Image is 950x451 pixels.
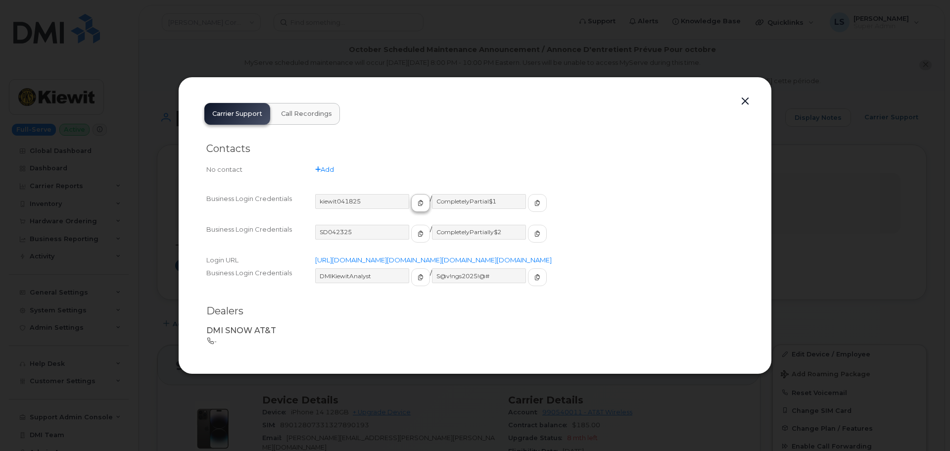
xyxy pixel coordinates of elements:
div: No contact [206,165,315,174]
a: Add [315,165,334,173]
div: / [315,268,744,295]
div: / [315,225,744,251]
h2: Contacts [206,143,744,155]
button: copy to clipboard [411,225,430,243]
button: copy to clipboard [528,268,547,286]
h2: Dealers [206,305,744,317]
a: [URL][DOMAIN_NAME][DOMAIN_NAME][DOMAIN_NAME][DOMAIN_NAME] [315,256,552,264]
div: / [315,194,744,221]
span: Call Recordings [281,110,332,118]
div: Login URL [206,255,315,265]
div: Business Login Credentials [206,194,315,221]
iframe: Messenger Launcher [907,408,943,444]
button: copy to clipboard [528,225,547,243]
p: - [206,337,744,346]
button: copy to clipboard [411,194,430,212]
div: Business Login Credentials [206,225,315,251]
button: copy to clipboard [528,194,547,212]
button: copy to clipboard [411,268,430,286]
p: DMI SNOW AT&T [206,325,744,337]
div: Business Login Credentials [206,268,315,295]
